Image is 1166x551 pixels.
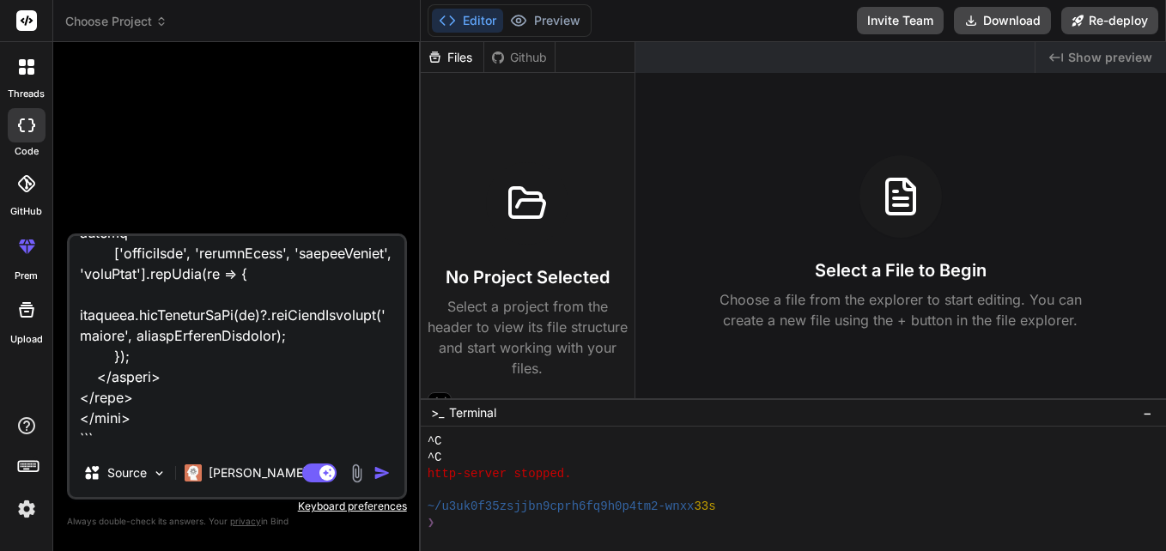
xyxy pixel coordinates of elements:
[347,463,367,483] img: attachment
[209,464,337,481] p: [PERSON_NAME] 4 S..
[67,513,407,530] p: Always double-check its answers. Your in Bind
[185,464,202,481] img: Claude 4 Sonnet
[373,464,391,481] img: icon
[15,144,39,159] label: code
[428,450,442,466] span: ^C
[449,404,496,421] span: Terminal
[857,7,944,34] button: Invite Team
[107,464,147,481] p: Source
[484,49,555,66] div: Github
[432,9,503,33] button: Editor
[694,499,715,515] span: 33s
[67,500,407,513] p: Keyboard preferences
[708,289,1093,330] p: Choose a file from the explorer to start editing. You can create a new file using the + button in...
[503,9,587,33] button: Preview
[1143,404,1152,421] span: −
[421,49,483,66] div: Files
[428,466,572,482] span: http-server stopped.
[1068,49,1152,66] span: Show preview
[65,13,167,30] span: Choose Project
[428,515,436,531] span: ❯
[152,466,167,481] img: Pick Models
[1061,7,1158,34] button: Re-deploy
[15,269,38,283] label: prem
[12,494,41,524] img: settings
[815,258,987,282] h3: Select a File to Begin
[230,516,261,526] span: privacy
[446,265,610,289] h3: No Project Selected
[70,236,404,449] textarea: loremipsu dol sita conse ```adip <!ELITSED doei> <temp inci="ut"> <labo> <etdo magnaal="ENI-4"> <...
[1139,399,1156,427] button: −
[10,332,43,347] label: Upload
[8,87,45,101] label: threads
[428,296,628,378] p: Select a project from the header to view its file structure and start working with your files.
[431,404,444,421] span: >_
[954,7,1051,34] button: Download
[428,433,442,450] span: ^C
[10,204,42,219] label: GitHub
[428,499,695,515] span: ~/u3uk0f35zsjjbn9cprh6fq9h0p4tm2-wnxx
